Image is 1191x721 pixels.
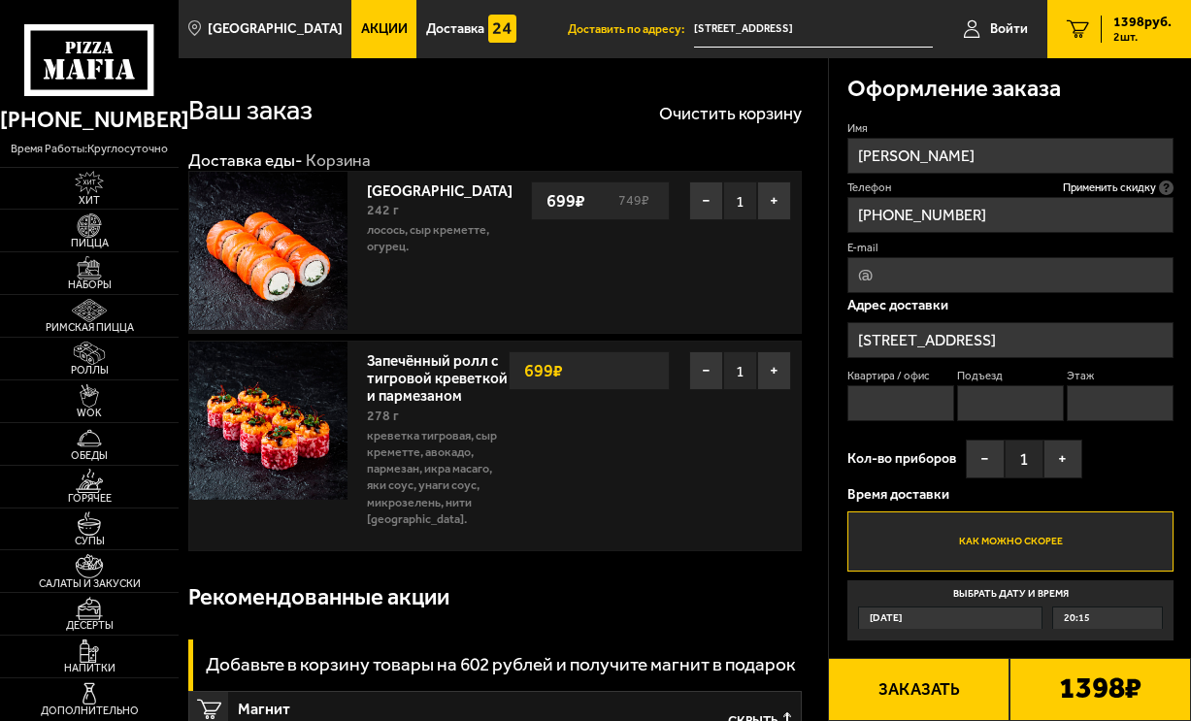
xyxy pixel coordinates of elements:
a: Доставка еды- [188,150,303,170]
input: Имя [847,138,1174,174]
span: 20:15 [1064,607,1090,629]
span: Магнит [238,692,605,717]
b: 1398 ₽ [1059,673,1141,706]
p: креветка тигровая, Сыр креметте, авокадо, пармезан, икра масаго, яки соус, унаги соус, микрозелен... [367,427,509,528]
a: Запечённый ролл с тигровой креветкой и пармезаном [367,346,508,406]
span: 242 г [367,202,399,218]
span: 278 г [367,408,399,424]
p: лосось, Сыр креметте, огурец. [367,221,531,255]
label: Этаж [1067,368,1174,383]
label: Как можно скорее [847,511,1174,571]
label: E-mail [847,240,1174,255]
input: +7 ( [847,197,1174,233]
label: Имя [847,120,1174,136]
button: Очистить корзину [659,105,802,122]
button: + [757,181,791,220]
label: Выбрать дату и время [847,580,1174,639]
span: 1 [723,181,757,220]
label: Телефон [847,180,1174,195]
input: @ [847,257,1174,293]
span: Применить скидку [1063,180,1156,195]
button: + [1043,440,1082,478]
h3: Добавьте в корзину товары на 602 рублей и получите магнит в подарок [206,655,796,673]
p: Адрес доставки [847,299,1174,312]
label: Подъезд [957,368,1064,383]
input: Ваш адрес доставки [694,12,932,48]
button: − [689,181,723,220]
span: 1 [1005,440,1043,478]
span: Войти [990,22,1028,36]
button: − [689,351,723,390]
strong: 699 ₽ [519,352,568,389]
h3: Рекомендованные акции [188,586,449,609]
label: Согласен на обработку персональных данных [847,653,1159,690]
span: Бокситогорская улица, 27, подъезд 1 [694,12,932,48]
a: [GEOGRAPHIC_DATA] [367,177,531,200]
h1: Ваш заказ [188,96,313,124]
label: Квартира / офис [847,368,954,383]
button: Заказать [828,658,1009,721]
span: [DATE] [870,607,902,629]
button: + [757,351,791,390]
span: Кол-во приборов [847,452,956,466]
s: 749 ₽ [615,194,659,208]
span: Акции [361,22,408,36]
span: 1 [723,351,757,390]
p: Время доставки [847,488,1174,502]
span: Доставить по адресу: [568,23,694,35]
h3: Оформление заказа [847,78,1061,101]
button: − [966,440,1005,478]
span: 2 шт. [1113,31,1172,43]
span: Доставка [426,22,484,36]
div: Корзина [306,149,371,171]
img: 15daf4d41897b9f0e9f617042186c801.svg [488,15,516,43]
span: 1398 руб. [1113,16,1172,29]
span: [GEOGRAPHIC_DATA] [208,22,343,36]
strong: 699 ₽ [542,182,590,219]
